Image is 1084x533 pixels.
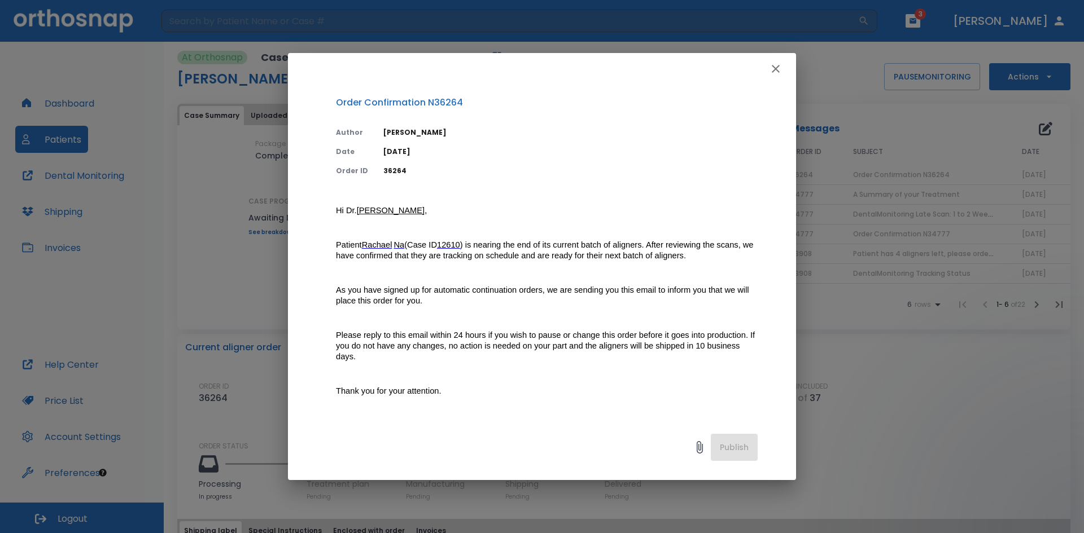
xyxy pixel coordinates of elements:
p: 36264 [383,166,758,176]
span: (Case ID [404,240,437,249]
span: Na [394,240,404,249]
span: 12610 [437,240,460,249]
span: Hi Dr. [336,206,357,215]
span: As you have signed up for automatic continuation orders, we are sending you this email to inform ... [336,285,751,305]
p: Date [336,147,370,157]
a: Na [394,240,404,250]
p: Order ID [336,166,370,176]
span: Please reply to this email within 24 hours if you wish to pause or change this order before it go... [336,331,757,361]
span: [PERSON_NAME] [357,206,425,215]
p: Author [336,127,370,138]
p: [PERSON_NAME] [383,127,758,138]
a: Rachael [362,240,392,250]
span: ) is nearing the end of its current batch of aligners. After reviewing the scans, we have confirm... [336,240,756,260]
span: , [425,206,427,215]
p: [DATE] [383,147,758,157]
a: [PERSON_NAME] [357,206,425,215]
span: Thank you for your attention. [336,386,442,395]
p: Order Confirmation N36264 [336,96,758,109]
span: Patient [336,240,362,249]
span: Rachael [362,240,392,249]
a: 12610 [437,240,460,250]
